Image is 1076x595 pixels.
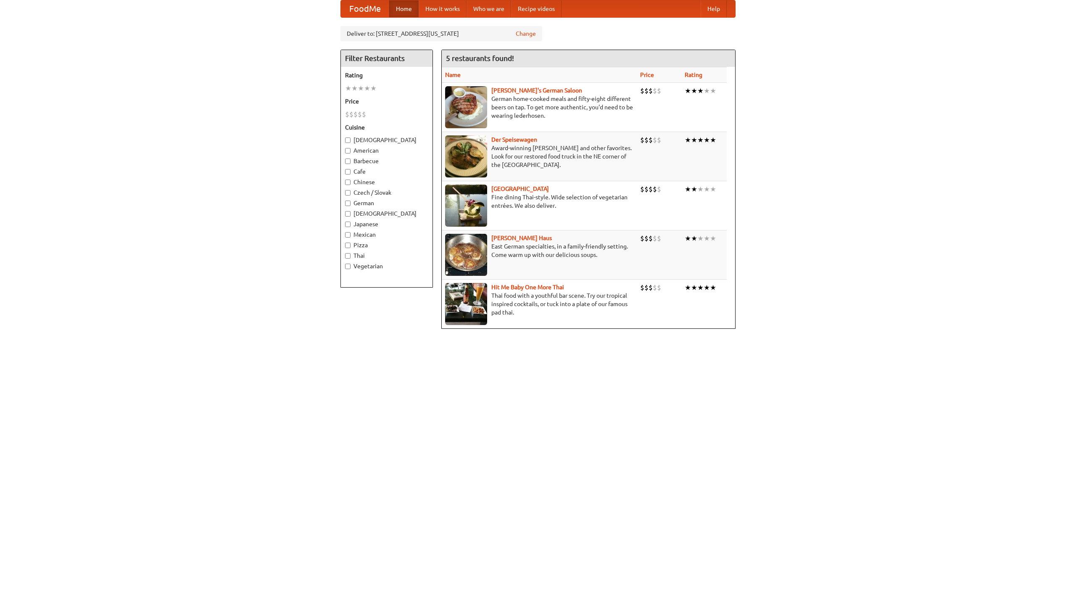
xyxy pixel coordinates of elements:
li: ★ [697,234,704,243]
a: [PERSON_NAME]'s German Saloon [491,87,582,94]
li: ★ [704,135,710,145]
a: Home [389,0,419,17]
input: Czech / Slovak [345,190,351,196]
a: FoodMe [341,0,389,17]
li: $ [657,234,661,243]
li: $ [657,185,661,194]
li: $ [653,135,657,145]
a: Der Speisewagen [491,136,537,143]
label: Pizza [345,241,428,249]
h4: Filter Restaurants [341,50,433,67]
label: Cafe [345,167,428,176]
img: kohlhaus.jpg [445,234,487,276]
li: ★ [685,135,691,145]
li: ★ [710,135,716,145]
li: ★ [685,185,691,194]
li: $ [644,283,649,292]
label: [DEMOGRAPHIC_DATA] [345,136,428,144]
p: Fine dining Thai-style. Wide selection of vegetarian entrées. We also deliver. [445,193,633,210]
a: Help [701,0,727,17]
li: ★ [704,234,710,243]
li: $ [644,135,649,145]
a: [GEOGRAPHIC_DATA] [491,185,549,192]
li: $ [644,234,649,243]
ng-pluralize: 5 restaurants found! [446,54,514,62]
li: ★ [710,234,716,243]
img: speisewagen.jpg [445,135,487,177]
label: German [345,199,428,207]
input: German [345,201,351,206]
label: Chinese [345,178,428,186]
li: $ [657,135,661,145]
li: $ [653,185,657,194]
label: Vegetarian [345,262,428,270]
input: Japanese [345,222,351,227]
label: Czech / Slovak [345,188,428,197]
li: $ [657,283,661,292]
li: ★ [364,84,370,93]
a: Price [640,71,654,78]
li: $ [653,234,657,243]
li: ★ [697,185,704,194]
li: $ [640,234,644,243]
a: Change [516,29,536,38]
li: $ [649,86,653,95]
li: $ [657,86,661,95]
li: $ [640,135,644,145]
input: Thai [345,253,351,259]
input: Barbecue [345,159,351,164]
p: German home-cooked meals and fifty-eight different beers on tap. To get more authentic, you'd nee... [445,95,633,120]
input: American [345,148,351,153]
li: $ [649,234,653,243]
input: Chinese [345,180,351,185]
li: $ [640,283,644,292]
li: ★ [691,86,697,95]
li: $ [640,86,644,95]
input: [DEMOGRAPHIC_DATA] [345,138,351,143]
label: [DEMOGRAPHIC_DATA] [345,209,428,218]
a: Who we are [467,0,511,17]
li: ★ [697,86,704,95]
a: Rating [685,71,702,78]
h5: Price [345,97,428,106]
li: $ [345,110,349,119]
li: ★ [710,185,716,194]
h5: Cuisine [345,123,428,132]
li: ★ [704,86,710,95]
li: $ [653,283,657,292]
a: Recipe videos [511,0,562,17]
li: ★ [351,84,358,93]
li: ★ [691,234,697,243]
div: Deliver to: [STREET_ADDRESS][US_STATE] [340,26,542,41]
input: Cafe [345,169,351,175]
li: ★ [685,234,691,243]
li: ★ [685,86,691,95]
a: How it works [419,0,467,17]
li: ★ [710,86,716,95]
h5: Rating [345,71,428,79]
input: Vegetarian [345,264,351,269]
a: Hit Me Baby One More Thai [491,284,564,291]
li: $ [353,110,358,119]
a: Name [445,71,461,78]
li: ★ [691,283,697,292]
li: $ [349,110,353,119]
li: $ [640,185,644,194]
li: ★ [358,84,364,93]
li: $ [358,110,362,119]
li: ★ [710,283,716,292]
li: ★ [691,185,697,194]
label: Thai [345,251,428,260]
li: $ [644,86,649,95]
input: Mexican [345,232,351,238]
img: babythai.jpg [445,283,487,325]
input: [DEMOGRAPHIC_DATA] [345,211,351,217]
li: $ [653,86,657,95]
li: ★ [704,283,710,292]
li: $ [649,135,653,145]
img: esthers.jpg [445,86,487,128]
li: ★ [370,84,377,93]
